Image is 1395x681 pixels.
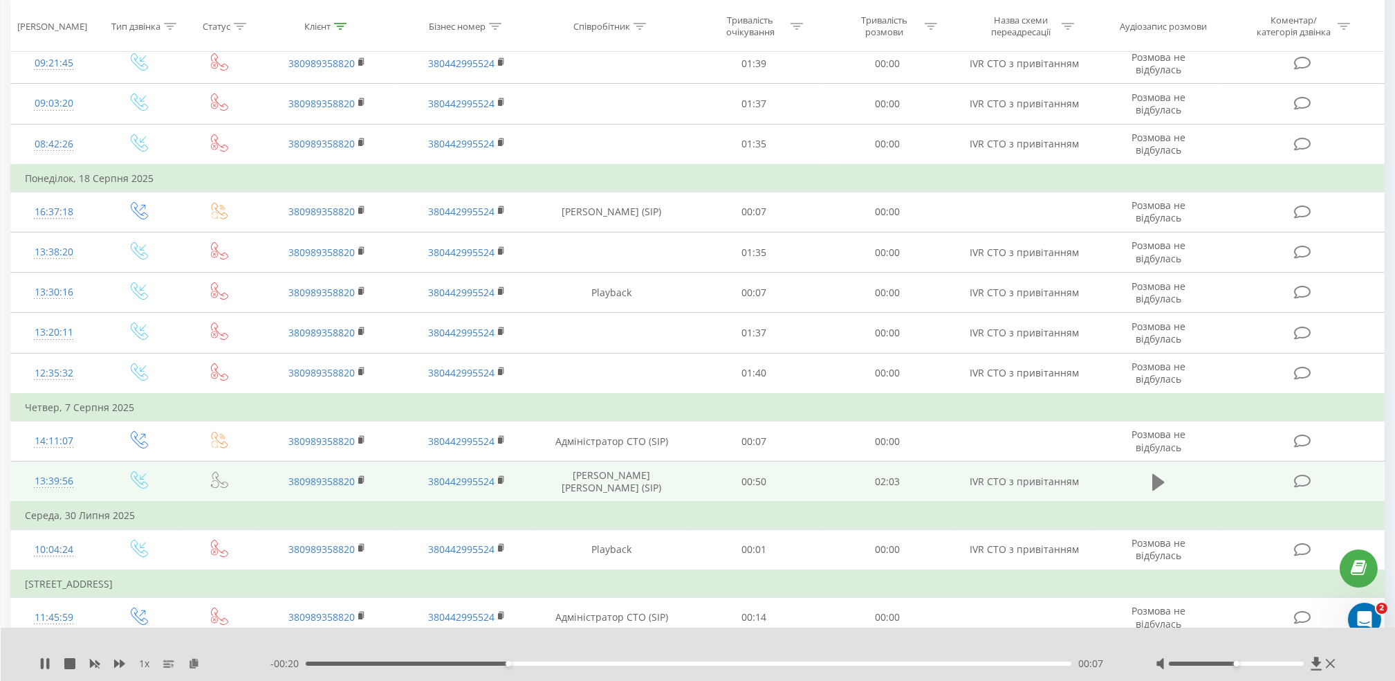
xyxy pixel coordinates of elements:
[1253,15,1334,38] div: Коментар/категорія дзвінка
[821,233,955,273] td: 00:00
[1131,131,1185,156] span: Розмова не відбулась
[304,20,331,32] div: Клієнт
[428,543,495,556] a: 380442995524
[288,205,355,218] a: 380989358820
[821,597,955,638] td: 00:00
[270,657,306,671] span: - 00:20
[1233,661,1239,666] div: Accessibility label
[1120,20,1207,32] div: Аудіозапис розмови
[687,273,821,313] td: 00:07
[954,313,1094,353] td: IVR СТО з привітанням
[713,15,787,38] div: Тривалість очікування
[537,597,687,638] td: Адміністратор СТО (SIP)
[25,131,83,158] div: 08:42:26
[847,15,921,38] div: Тривалість розмови
[288,543,355,556] a: 380989358820
[25,360,83,387] div: 12:35:32
[537,462,687,502] td: [PERSON_NAME] [PERSON_NAME] (SIP)
[1131,280,1185,305] span: Розмова не відбулась
[288,610,355,624] a: 380989358820
[17,20,87,32] div: [PERSON_NAME]
[821,353,955,394] td: 00:00
[537,192,687,232] td: [PERSON_NAME] (SIP)
[954,462,1094,502] td: IVR СТО з привітанням
[288,286,355,299] a: 380989358820
[821,529,955,570] td: 00:00
[428,246,495,259] a: 380442995524
[288,435,355,448] a: 380989358820
[11,165,1385,192] td: Понеділок, 18 Серпня 2025
[288,137,355,150] a: 380989358820
[11,502,1385,529] td: Середа, 30 Липня 2025
[288,57,355,70] a: 380989358820
[687,233,821,273] td: 01:35
[288,326,355,339] a: 380989358820
[687,421,821,462] td: 00:07
[428,326,495,339] a: 380442995524
[25,50,83,77] div: 09:21:45
[1131,51,1185,76] span: Розмова не відбулась
[573,20,630,32] div: Співробітник
[428,97,495,110] a: 380442995524
[203,20,230,32] div: Статус
[1131,428,1185,453] span: Розмова не відбулась
[537,421,687,462] td: Адміністратор СТО (SIP)
[954,353,1094,394] td: IVR СТО з привітанням
[537,273,687,313] td: Playback
[506,661,511,666] div: Accessibility label
[1131,536,1185,562] span: Розмова не відбулась
[25,239,83,266] div: 13:38:20
[821,462,955,502] td: 02:03
[139,657,149,671] span: 1 x
[821,421,955,462] td: 00:00
[429,20,486,32] div: Бізнес номер
[821,124,955,165] td: 00:00
[821,84,955,124] td: 00:00
[821,313,955,353] td: 00:00
[954,124,1094,165] td: IVR СТО з привітанням
[687,353,821,394] td: 01:40
[1131,239,1185,264] span: Розмова не відбулась
[821,273,955,313] td: 00:00
[25,468,83,495] div: 13:39:56
[1131,360,1185,385] span: Розмова не відбулась
[288,366,355,379] a: 380989358820
[1131,320,1185,345] span: Розмова не відбулась
[821,44,955,84] td: 00:00
[288,246,355,259] a: 380989358820
[11,394,1385,421] td: Четвер, 7 Серпня 2025
[687,192,821,232] td: 00:07
[1376,603,1387,614] span: 2
[687,44,821,84] td: 01:39
[111,20,160,32] div: Тип дзвінка
[25,604,83,631] div: 11:45:59
[428,205,495,218] a: 380442995524
[428,610,495,624] a: 380442995524
[25,279,83,306] div: 13:30:16
[25,536,83,563] div: 10:04:24
[428,475,495,488] a: 380442995524
[954,233,1094,273] td: IVR СТО з привітанням
[428,435,495,448] a: 380442995524
[687,84,821,124] td: 01:37
[537,529,687,570] td: Playback
[428,286,495,299] a: 380442995524
[954,273,1094,313] td: IVR СТО з привітанням
[954,44,1094,84] td: IVR СТО з привітанням
[1131,91,1185,116] span: Розмова не відбулась
[25,428,83,455] div: 14:11:07
[687,313,821,353] td: 01:37
[11,570,1385,598] td: [STREET_ADDRESS]
[1348,603,1381,636] iframe: Intercom live chat
[25,90,83,117] div: 09:03:20
[984,15,1058,38] div: Назва схеми переадресації
[1131,199,1185,224] span: Розмова не відбулась
[954,529,1094,570] td: IVR СТО з привітанням
[687,124,821,165] td: 01:35
[428,366,495,379] a: 380442995524
[25,199,83,226] div: 16:37:18
[428,137,495,150] a: 380442995524
[954,84,1094,124] td: IVR СТО з привітанням
[687,529,821,570] td: 00:01
[25,319,83,346] div: 13:20:11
